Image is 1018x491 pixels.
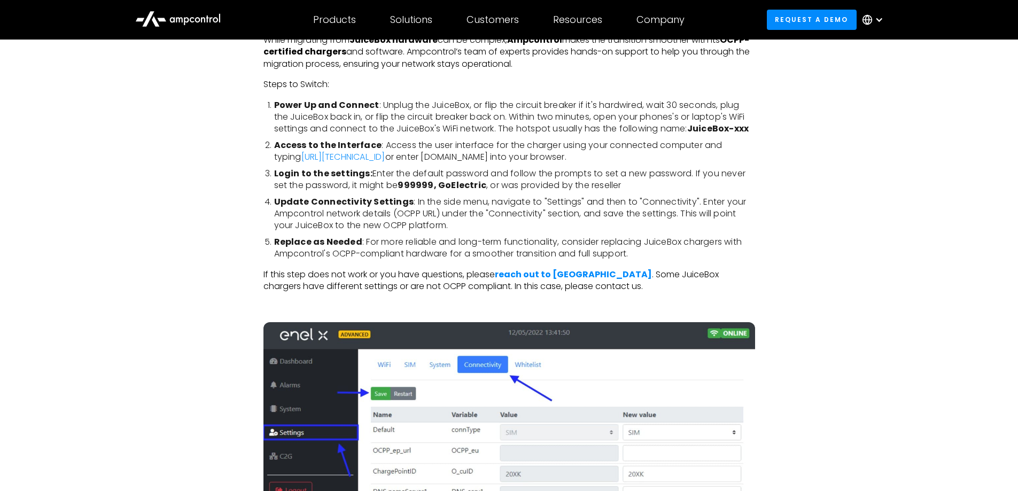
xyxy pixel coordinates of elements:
strong: Login to the settings: [274,167,372,180]
div: Solutions [390,14,432,26]
strong: Ampcontrol [507,34,562,46]
div: Products [313,14,356,26]
strong: OCPP-certified chargers [263,34,749,58]
li: Enter the default password and follow the prompts to set a new password. If you never set the pas... [274,168,755,192]
a: [URL][TECHNICAL_ID] [301,151,385,163]
div: Company [636,14,685,26]
div: Customers [467,14,519,26]
strong: 999999, GoElectric [398,179,486,191]
li: : Unplug the JuiceBox, or flip the circuit breaker if it's hardwired, wait 30 seconds, plug the J... [274,99,755,135]
div: Resources [553,14,602,26]
p: Steps to Switch: [263,79,755,90]
p: While migrating from can be complex, makes the transition smoother with its and software. Ampcont... [263,34,755,70]
li: : In the side menu, navigate to "Settings" and then to "Connectivity". Enter your Ampcontrol netw... [274,196,755,232]
strong: Power Up and Connect [274,99,379,111]
strong: Update Connectivity Settings [274,196,414,208]
li: : For more reliable and long-term functionality, consider replacing JuiceBox chargers with Ampcon... [274,236,755,260]
strong: Replace as Needed [274,236,362,248]
a: reach out to [GEOGRAPHIC_DATA] [495,268,652,280]
p: If this step does not work or you have questions, please . Some JuiceBox chargers have different ... [263,269,755,293]
li: : Access the user interface for the charger using your connected computer and typing or enter [DO... [274,139,755,163]
strong: JuiceBox hardware [349,34,438,46]
strong: JuiceBox-xxx [687,122,749,135]
strong: Access to the Interface [274,139,382,151]
a: Request a demo [767,10,857,29]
